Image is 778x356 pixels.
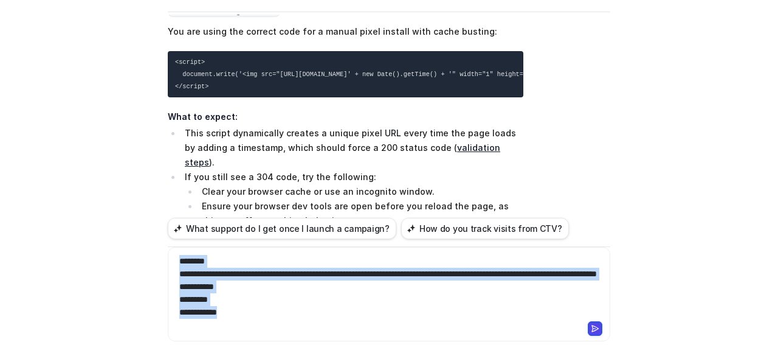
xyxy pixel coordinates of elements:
[181,126,523,170] li: This script dynamically creates a unique pixel URL every time the page loads by adding a timestam...
[181,170,523,257] li: If you still see a 304 code, try the following:
[401,218,569,239] button: How do you track visits from CTV?
[198,184,523,199] li: Clear your browser cache or use an incognito window.
[168,24,523,39] p: You are using the correct code for a manual pixel install with cache busting:
[175,58,636,90] code: <script> document.write('<img src="[URL][DOMAIN_NAME]' + new Date().getTime() + '" width="1" heig...
[198,199,523,228] li: Ensure your browser dev tools are open before you reload the page, as this can affect caching beh...
[168,218,396,239] button: What support do I get once I launch a campaign?
[168,111,238,122] strong: What to expect:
